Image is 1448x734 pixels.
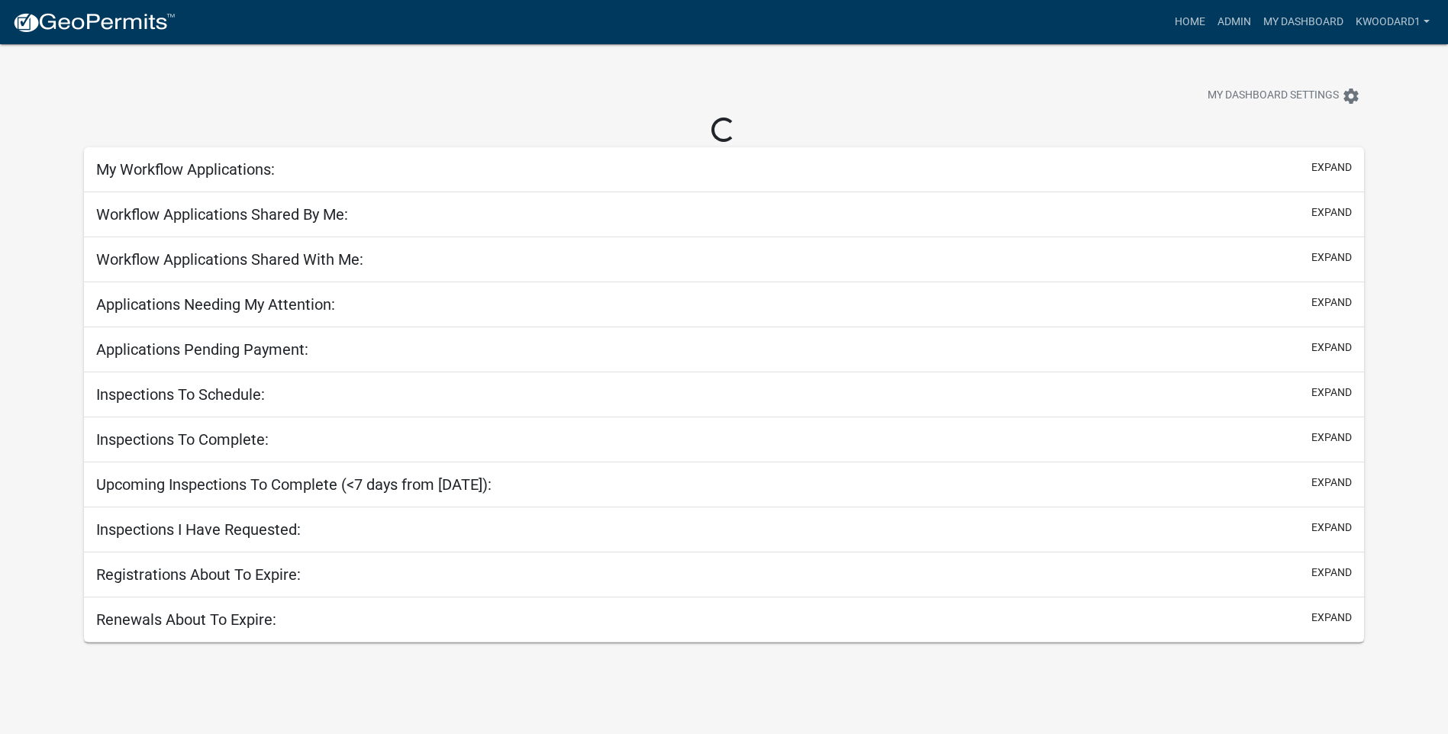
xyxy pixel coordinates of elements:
button: My Dashboard Settingssettings [1195,81,1372,111]
button: expand [1311,610,1352,626]
button: expand [1311,249,1352,266]
h5: Registrations About To Expire: [96,565,301,584]
h5: My Workflow Applications: [96,160,275,179]
button: expand [1311,204,1352,221]
h5: Workflow Applications Shared With Me: [96,250,363,269]
a: My Dashboard [1257,8,1350,37]
i: settings [1342,87,1360,105]
h5: Inspections To Schedule: [96,385,265,404]
h5: Inspections I Have Requested: [96,520,301,539]
h5: Upcoming Inspections To Complete (<7 days from [DATE]): [96,475,492,494]
a: kwoodard1 [1350,8,1436,37]
button: expand [1311,565,1352,581]
button: expand [1311,520,1352,536]
button: expand [1311,295,1352,311]
button: expand [1311,430,1352,446]
h5: Workflow Applications Shared By Me: [96,205,348,224]
button: expand [1311,159,1352,175]
button: expand [1311,340,1352,356]
a: Home [1169,8,1211,37]
h5: Applications Pending Payment: [96,340,308,359]
button: expand [1311,385,1352,401]
h5: Inspections To Complete: [96,430,269,449]
span: My Dashboard Settings [1208,87,1339,105]
h5: Renewals About To Expire: [96,610,276,629]
button: expand [1311,475,1352,491]
a: Admin [1211,8,1257,37]
h5: Applications Needing My Attention: [96,295,335,314]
